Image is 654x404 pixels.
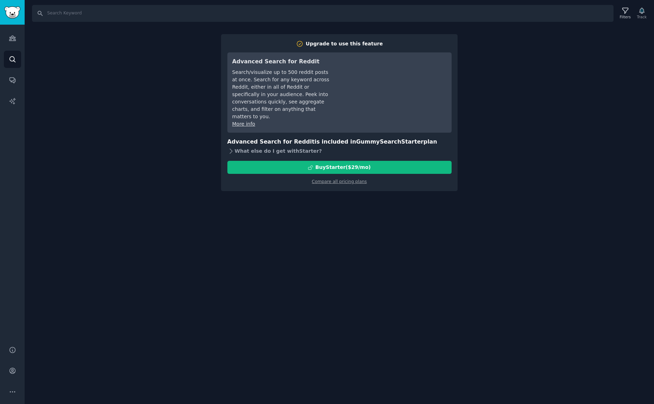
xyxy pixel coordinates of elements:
input: Search Keyword [32,5,614,22]
iframe: YouTube video player [341,57,447,110]
a: Compare all pricing plans [312,179,367,184]
div: Search/visualize up to 500 reddit posts at once. Search for any keyword across Reddit, either in ... [232,69,331,120]
h3: Advanced Search for Reddit is included in plan [227,138,452,146]
div: Upgrade to use this feature [306,40,383,48]
span: GummySearch Starter [356,138,423,145]
button: BuyStarter($29/mo) [227,161,452,174]
div: Buy Starter ($ 29 /mo ) [315,164,371,171]
img: GummySearch logo [4,6,20,19]
div: What else do I get with Starter ? [227,146,452,156]
div: Filters [620,14,631,19]
a: More info [232,121,255,127]
h3: Advanced Search for Reddit [232,57,331,66]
